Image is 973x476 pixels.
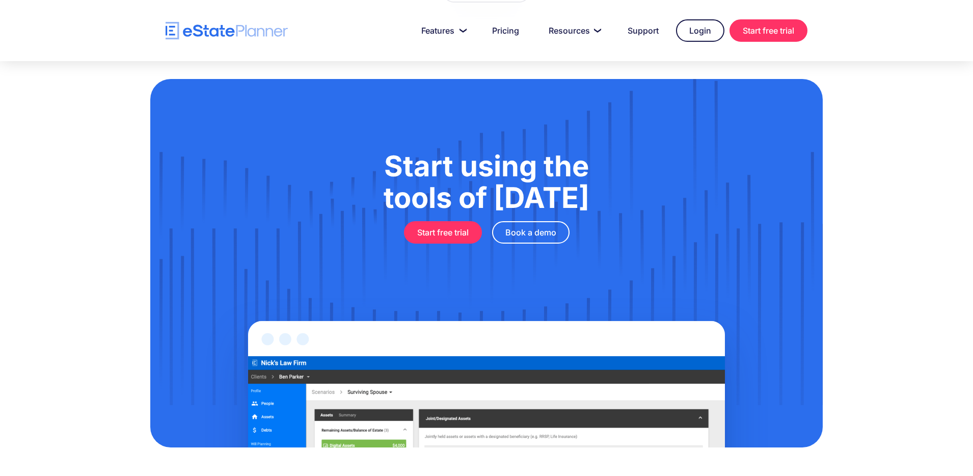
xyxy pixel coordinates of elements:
a: Support [615,20,671,41]
a: home [166,22,288,40]
h1: Start using the tools of [DATE] [201,150,772,214]
a: Resources [536,20,610,41]
a: Book a demo [492,221,570,244]
a: Pricing [480,20,531,41]
a: Start free trial [404,221,482,244]
a: Login [676,19,724,42]
a: Features [409,20,475,41]
a: Start free trial [729,19,807,42]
